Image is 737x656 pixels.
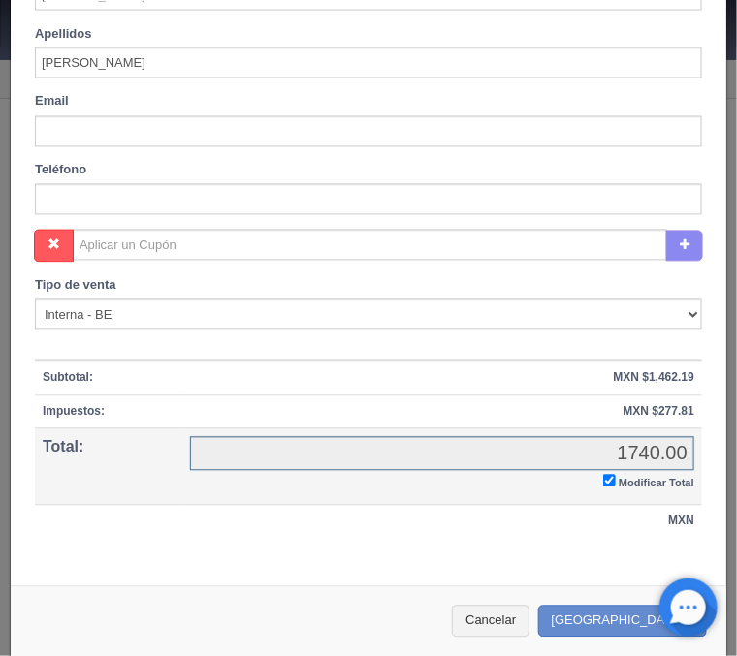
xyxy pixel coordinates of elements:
strong: MXN $1,462.19 [614,371,694,385]
th: Impuestos: [35,395,182,428]
label: Tipo de venta [35,277,116,296]
label: Apellidos [35,25,92,44]
strong: MXN $277.81 [624,405,694,419]
strong: MXN [668,515,694,528]
th: Total: [35,428,182,506]
label: Email [35,93,69,111]
input: Aplicar un Cupón [73,230,667,261]
th: Subtotal: [35,361,182,395]
input: Modificar Total [603,475,616,487]
button: [GEOGRAPHIC_DATA] [538,606,707,638]
button: Cancelar [452,606,529,638]
label: Teléfono [35,162,86,180]
small: Modificar Total [619,478,694,489]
